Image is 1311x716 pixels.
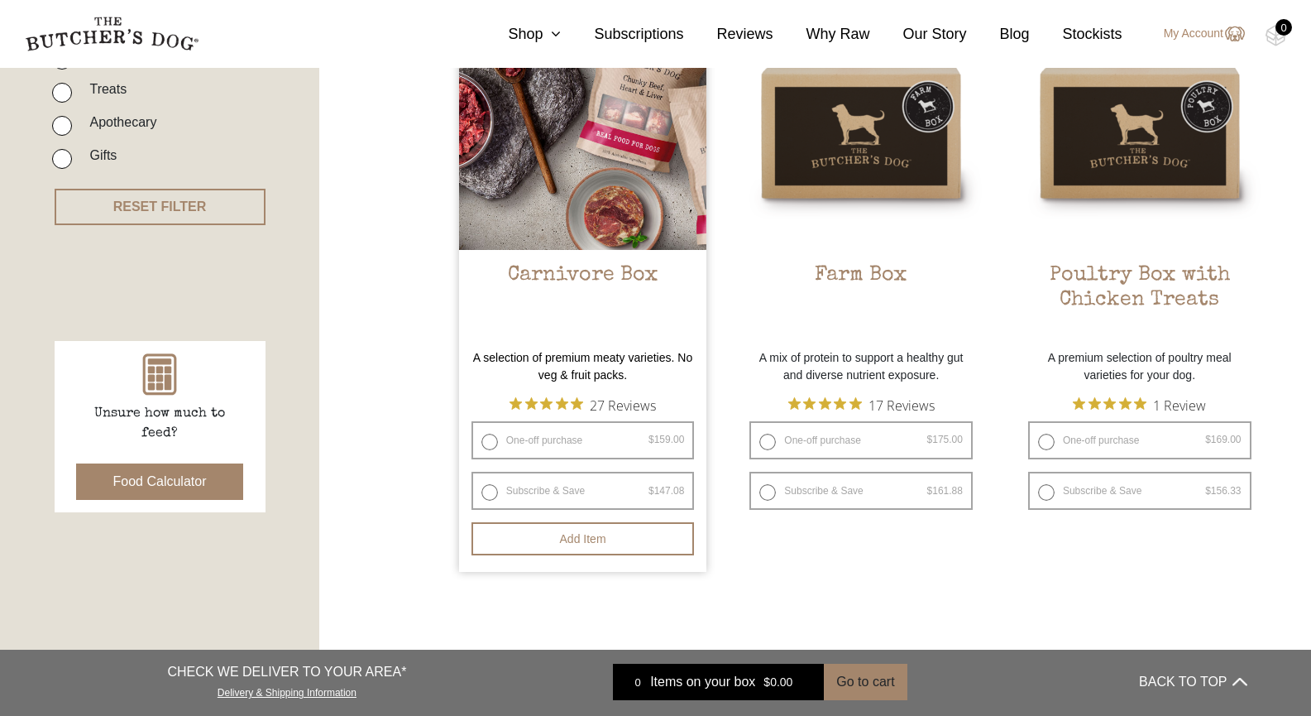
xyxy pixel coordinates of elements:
[1275,19,1292,36] div: 0
[1147,24,1245,44] a: My Account
[763,675,770,689] span: $
[77,404,242,444] p: Unsure how much to feed?
[927,485,933,497] span: $
[773,23,870,46] a: Why Raw
[475,23,561,46] a: Shop
[459,349,707,384] p: A selection of premium meaty varieties. No veg & fruit packs.
[1030,23,1122,46] a: Stockists
[868,392,935,417] span: 17 Reviews
[471,522,695,555] button: Add item
[967,23,1030,46] a: Blog
[1016,2,1264,250] img: Poultry Box with Chicken Treats
[459,263,707,341] h2: Carnivore Box
[824,664,907,700] button: Go to cart
[1205,485,1241,497] bdi: 156.33
[1205,485,1211,497] span: $
[648,434,654,445] span: $
[737,349,985,384] p: A mix of protein to support a healthy gut and diverse nutrient exposure.
[870,23,967,46] a: Our Story
[749,472,973,510] label: Subscribe & Save
[1028,472,1251,510] label: Subscribe & Save
[650,672,755,692] span: Items on your box
[763,675,792,689] bdi: 0.00
[1266,25,1286,46] img: TBD_Cart-Empty.png
[788,392,935,417] button: Rated 4.9 out of 5 stars from 17 reviews. Jump to reviews.
[1205,434,1211,445] span: $
[590,392,656,417] span: 27 Reviews
[648,485,684,497] bdi: 147.08
[1153,392,1206,417] span: 1 Review
[510,392,656,417] button: Rated 4.9 out of 5 stars from 27 reviews. Jump to reviews.
[218,683,356,699] a: Delivery & Shipping Information
[76,464,244,500] button: Food Calculator
[737,2,985,250] img: Farm Box
[471,421,695,459] label: One-off purchase
[1028,421,1251,459] label: One-off purchase
[648,485,654,497] span: $
[683,23,773,46] a: Reviews
[625,674,650,690] div: 0
[81,144,117,166] label: Gifts
[1016,2,1264,341] a: Poultry Box with Chicken TreatsPoultry Box with Chicken Treats
[1016,349,1264,384] p: A premium selection of poultry meal varieties for your dog.
[167,662,406,682] p: CHECK WE DELIVER TO YOUR AREA*
[737,2,985,341] a: Farm BoxFarm Box
[459,2,707,341] a: Carnivore Box
[55,189,266,225] button: RESET FILTER
[927,485,963,497] bdi: 161.88
[471,472,695,510] label: Subscribe & Save
[81,111,156,133] label: Apothecary
[927,434,963,445] bdi: 175.00
[613,664,824,700] a: 0 Items on your box $0.00
[648,434,684,445] bdi: 159.00
[927,434,933,445] span: $
[561,23,683,46] a: Subscriptions
[1073,392,1206,417] button: Rated 5 out of 5 stars from 1 reviews. Jump to reviews.
[81,78,127,100] label: Treats
[1016,263,1264,341] h2: Poultry Box with Chicken Treats
[1205,434,1241,445] bdi: 169.00
[1139,662,1246,702] button: BACK TO TOP
[749,421,973,459] label: One-off purchase
[737,263,985,341] h2: Farm Box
